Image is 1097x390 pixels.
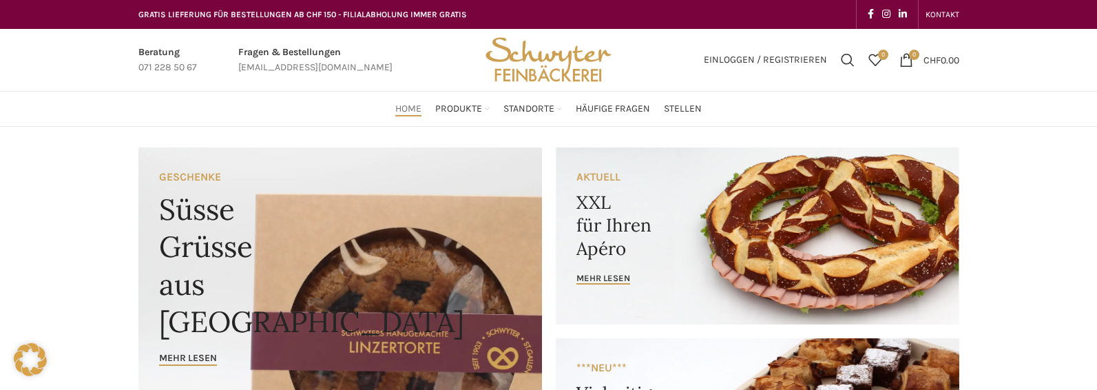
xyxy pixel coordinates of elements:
a: Linkedin social link [895,5,911,24]
span: CHF [923,54,941,65]
span: 0 [909,50,919,60]
bdi: 0.00 [923,54,959,65]
a: Stellen [664,95,702,123]
a: 0 [861,46,889,74]
a: Infobox link [138,45,197,76]
span: Einloggen / Registrieren [704,55,827,65]
span: 0 [878,50,888,60]
a: Produkte [435,95,490,123]
a: Site logo [481,53,616,65]
a: Infobox link [238,45,393,76]
a: KONTAKT [926,1,959,28]
span: KONTAKT [926,10,959,19]
a: Instagram social link [878,5,895,24]
div: Main navigation [132,95,966,123]
div: Meine Wunschliste [861,46,889,74]
span: Häufige Fragen [576,103,650,116]
a: Häufige Fragen [576,95,650,123]
a: Suchen [834,46,861,74]
span: GRATIS LIEFERUNG FÜR BESTELLUNGEN AB CHF 150 - FILIALABHOLUNG IMMER GRATIS [138,10,467,19]
a: 0 CHF0.00 [892,46,966,74]
a: Banner link [556,147,959,325]
span: Stellen [664,103,702,116]
div: Secondary navigation [919,1,966,28]
a: Standorte [503,95,562,123]
a: Einloggen / Registrieren [697,46,834,74]
span: Standorte [503,103,554,116]
span: Produkte [435,103,482,116]
img: Bäckerei Schwyter [481,29,616,91]
a: Facebook social link [864,5,878,24]
a: Home [395,95,421,123]
span: Home [395,103,421,116]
